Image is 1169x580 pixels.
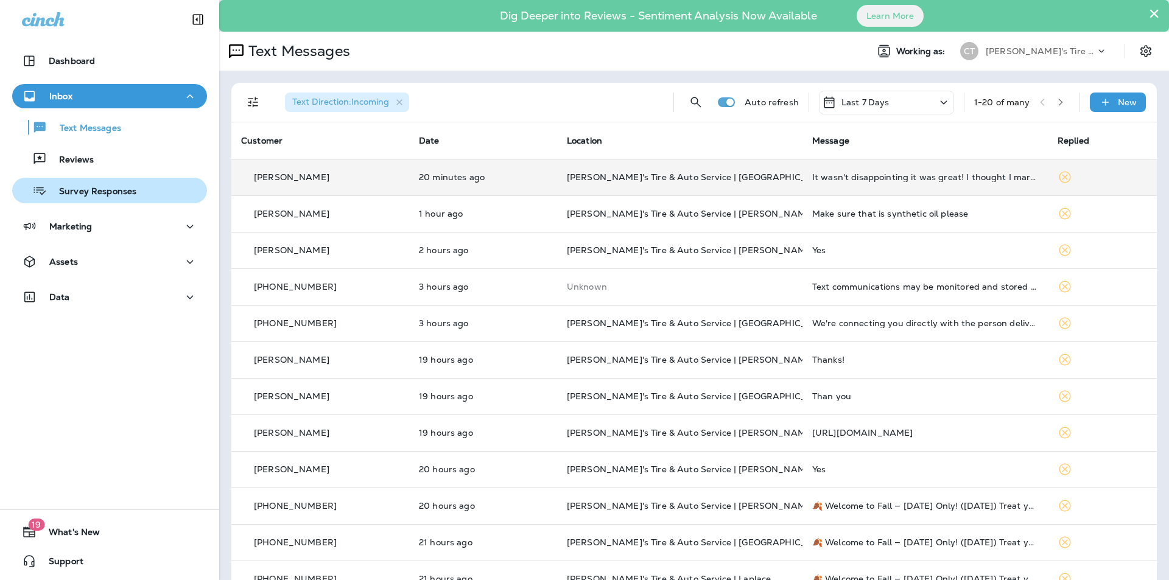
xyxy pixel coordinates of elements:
button: Assets [12,250,207,274]
span: [PERSON_NAME]'s Tire & Auto Service | [PERSON_NAME] [567,427,814,438]
span: [PERSON_NAME]'s Tire & Auto Service | [GEOGRAPHIC_DATA] [567,537,834,548]
p: Inbox [49,91,72,101]
span: Customer [241,135,283,146]
p: Reviews [47,155,94,166]
div: Thanks! [812,355,1038,365]
p: Survey Responses [47,186,136,198]
p: Text Messages [47,123,121,135]
p: [PERSON_NAME] [254,464,329,474]
p: Sep 30, 2025 04:32 PM [419,391,547,401]
div: Than you [812,391,1038,401]
button: Learn More [857,5,924,27]
p: Last 7 Days [841,97,890,107]
button: Inbox [12,84,207,108]
div: It wasn't disappointing it was great! I thought I marked 10 out of 10. I can change it [812,172,1038,182]
button: Marketing [12,214,207,239]
span: [PERSON_NAME]'s Tire & Auto Service | [PERSON_NAME] [567,208,814,219]
button: Settings [1135,40,1157,62]
p: Oct 1, 2025 11:04 AM [419,209,547,218]
p: [PHONE_NUMBER] [254,501,337,511]
div: 1 - 20 of many [974,97,1030,107]
p: Text Messages [244,42,350,60]
p: [PHONE_NUMBER] [254,537,337,547]
span: [PERSON_NAME]'s Tire & Auto Service | [PERSON_NAME] [567,500,814,511]
div: Text Direction:Incoming [285,93,409,112]
p: Dashboard [49,56,95,66]
p: [PERSON_NAME] [254,245,329,255]
p: Sep 30, 2025 03:37 PM [419,464,547,474]
span: [PERSON_NAME]'s Tire & Auto Service | [PERSON_NAME] [567,354,814,365]
span: Text Direction : Incoming [292,96,389,107]
div: We're connecting you directly with the person delivering your order. They may reach out with ques... [812,318,1038,328]
span: What's New [37,527,100,542]
p: [PERSON_NAME] [254,428,329,438]
div: https://youtube.com/shorts/wc5w4YUn6_c?si=2MBIgYzi9Mbrn8mP [812,428,1038,438]
p: [PHONE_NUMBER] [254,318,337,328]
button: Reviews [12,146,207,172]
p: Auto refresh [745,97,799,107]
p: [PERSON_NAME] [254,391,329,401]
p: Assets [49,257,78,267]
span: [PERSON_NAME]'s Tire & Auto Service | [GEOGRAPHIC_DATA][PERSON_NAME] [567,318,909,329]
div: Yes [812,245,1038,255]
p: Sep 30, 2025 03:04 PM [419,537,547,547]
span: Message [812,135,849,146]
button: Close [1148,4,1160,23]
div: CT [960,42,978,60]
p: Oct 1, 2025 09:30 AM [419,245,547,255]
span: Replied [1058,135,1089,146]
button: Survey Responses [12,178,207,203]
p: This customer does not have a last location and the phone number they messaged is not assigned to... [567,282,793,292]
p: [PERSON_NAME] [254,355,329,365]
button: Filters [241,90,265,114]
span: [PERSON_NAME]'s Tire & Auto Service | [PERSON_NAME] [567,245,814,256]
button: Collapse Sidebar [181,7,215,32]
p: [PERSON_NAME] [254,209,329,218]
span: Date [419,135,440,146]
div: 🍂 Welcome to Fall — Today Only! (9/30/2025) Treat your home to comfort and protection with LaJaun... [812,537,1038,547]
span: 19 [28,519,44,531]
span: [PERSON_NAME]'s Tire & Auto Service | [GEOGRAPHIC_DATA] [567,391,834,402]
div: Make sure that is synthetic oil please [812,209,1038,218]
p: New [1118,97,1137,107]
div: 🍂 Welcome to Fall — Today Only! (9/30/2025) Treat your home to comfort and protection with LaJaun... [812,501,1038,511]
button: Text Messages [12,114,207,140]
p: Oct 1, 2025 11:46 AM [419,172,547,182]
p: Dig Deeper into Reviews - Sentiment Analysis Now Available [465,14,852,18]
button: Dashboard [12,49,207,73]
p: [PHONE_NUMBER] [254,282,337,292]
span: Working as: [896,46,948,57]
span: Location [567,135,602,146]
p: [PERSON_NAME] [254,172,329,182]
button: Data [12,285,207,309]
span: [PERSON_NAME]'s Tire & Auto Service | [GEOGRAPHIC_DATA] [567,172,834,183]
div: Yes [812,464,1038,474]
p: Data [49,292,70,302]
span: [PERSON_NAME]'s Tire & Auto Service | [PERSON_NAME][GEOGRAPHIC_DATA] [567,464,909,475]
p: Sep 30, 2025 03:08 PM [419,501,547,511]
button: Support [12,549,207,573]
span: Support [37,556,83,571]
button: 19What's New [12,520,207,544]
p: Marketing [49,222,92,231]
p: [PERSON_NAME]'s Tire & Auto [986,46,1095,56]
div: Text communications may be monitored and stored for safety and quality purposes. [812,282,1038,292]
button: Search Messages [684,90,708,114]
p: Oct 1, 2025 08:57 AM [419,282,547,292]
p: Sep 30, 2025 04:45 PM [419,355,547,365]
p: Sep 30, 2025 04:07 PM [419,428,547,438]
p: Oct 1, 2025 08:45 AM [419,318,547,328]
